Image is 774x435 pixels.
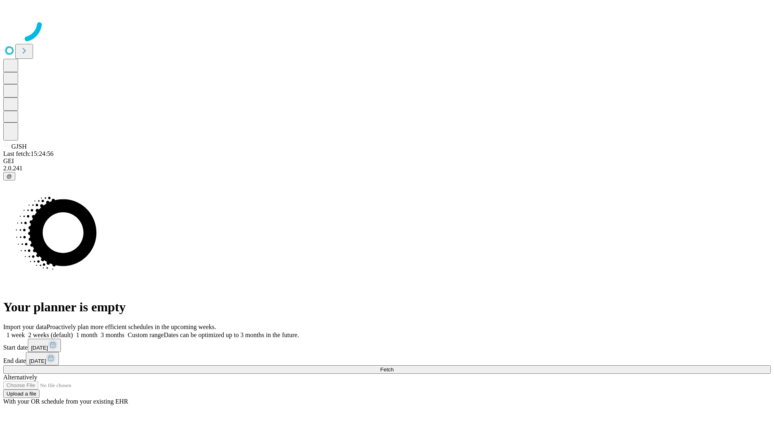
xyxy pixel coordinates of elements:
[3,398,128,405] span: With your OR schedule from your existing EHR
[28,339,61,352] button: [DATE]
[29,358,46,364] span: [DATE]
[3,323,47,330] span: Import your data
[3,352,771,365] div: End date
[31,345,48,351] span: [DATE]
[3,365,771,374] button: Fetch
[3,300,771,315] h1: Your planner is empty
[26,352,59,365] button: [DATE]
[128,331,164,338] span: Custom range
[3,165,771,172] div: 2.0.241
[101,331,125,338] span: 3 months
[380,367,393,373] span: Fetch
[6,173,12,179] span: @
[47,323,216,330] span: Proactively plan more efficient schedules in the upcoming weeks.
[164,331,299,338] span: Dates can be optimized up to 3 months in the future.
[3,150,54,157] span: Last fetch: 15:24:56
[3,339,771,352] div: Start date
[3,374,37,381] span: Alternatively
[76,331,98,338] span: 1 month
[11,143,27,150] span: GJSH
[28,331,73,338] span: 2 weeks (default)
[3,389,40,398] button: Upload a file
[6,331,25,338] span: 1 week
[3,157,771,165] div: GEI
[3,172,15,180] button: @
